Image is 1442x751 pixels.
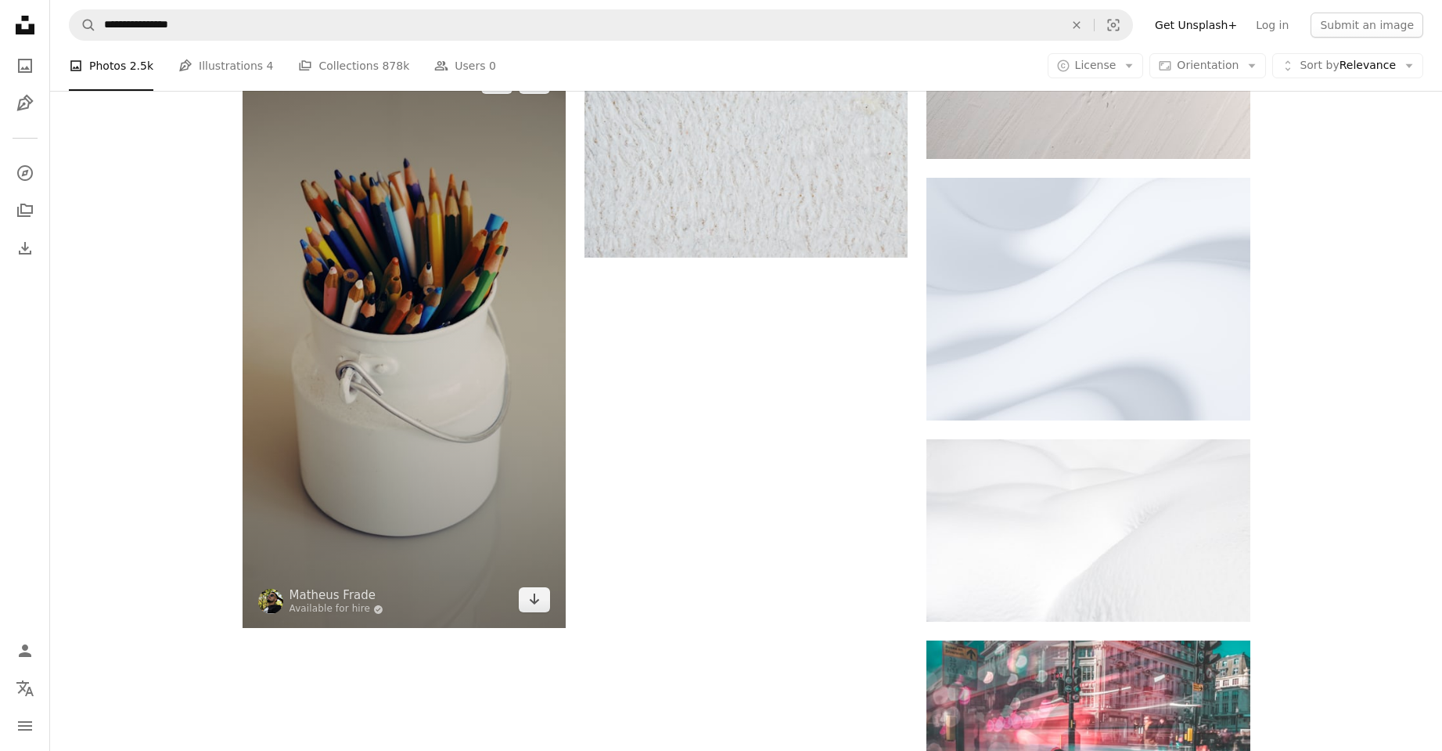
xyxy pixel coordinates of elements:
[489,57,496,74] span: 0
[243,53,566,629] img: assorted-color coloring pens on white bucket
[178,41,273,91] a: Illustrations 4
[69,9,1133,41] form: Find visuals sitewide
[926,523,1250,537] a: a snow covered bed with white sheets and pillows
[926,439,1250,621] img: a snow covered bed with white sheets and pillows
[289,603,384,616] a: Available for hire
[70,10,96,40] button: Search Unsplash
[9,635,41,666] a: Log in / Sign up
[519,587,550,612] a: Download
[9,88,41,119] a: Illustrations
[1300,58,1396,74] span: Relevance
[258,589,283,614] img: Go to Matheus Frade's profile
[9,195,41,226] a: Collections
[267,57,274,74] span: 4
[9,233,41,264] a: Download History
[1300,59,1339,71] span: Sort by
[926,292,1250,306] a: a blurry photo of a white background
[1246,13,1298,38] a: Log in
[9,50,41,81] a: Photos
[1272,53,1423,78] button: Sort byRelevance
[1311,13,1423,38] button: Submit an image
[9,157,41,189] a: Explore
[9,9,41,44] a: Home — Unsplash
[926,178,1250,421] img: a blurry photo of a white background
[1177,59,1239,71] span: Orientation
[1149,53,1266,78] button: Orientation
[298,41,409,91] a: Collections 878k
[434,41,496,91] a: Users 0
[9,710,41,742] button: Menu
[1075,59,1117,71] span: License
[289,587,384,603] a: Matheus Frade
[1145,13,1246,38] a: Get Unsplash+
[382,57,409,74] span: 878k
[243,334,566,348] a: assorted-color coloring pens on white bucket
[1095,10,1132,40] button: Visual search
[1048,53,1144,78] button: License
[9,673,41,704] button: Language
[1059,10,1094,40] button: Clear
